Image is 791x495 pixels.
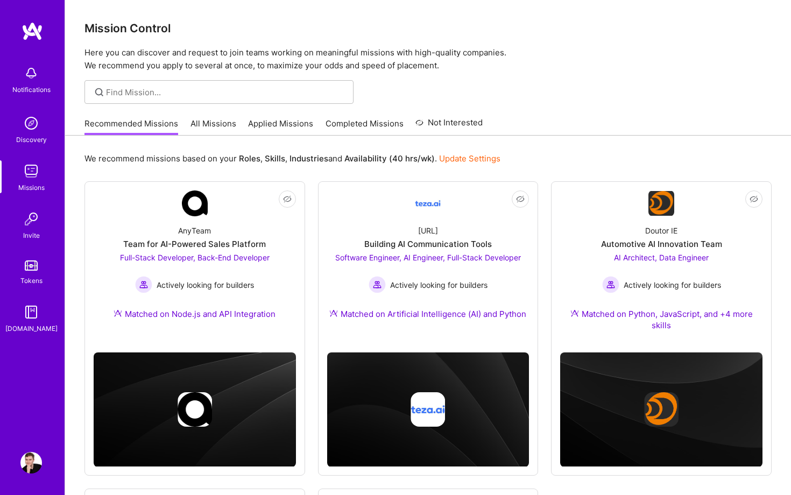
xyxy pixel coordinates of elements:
[516,195,525,203] i: icon EyeClosed
[248,118,313,136] a: Applied Missions
[560,308,762,331] div: Matched on Python, JavaScript, and +4 more skills
[560,352,762,466] img: cover
[415,190,441,216] img: Company Logo
[22,22,43,41] img: logo
[94,352,296,466] img: cover
[411,392,445,427] img: Company logo
[18,182,45,193] div: Missions
[114,308,276,320] div: Matched on Node.js and API Integration
[23,230,40,241] div: Invite
[84,46,772,72] p: Here you can discover and request to join teams working on meaningful missions with high-quality ...
[20,160,42,182] img: teamwork
[644,392,679,427] img: Company logo
[327,352,529,466] img: cover
[265,153,285,164] b: Skills
[106,87,345,98] input: Find Mission...
[135,276,152,293] img: Actively looking for builders
[329,308,526,320] div: Matched on Artificial Intelligence (AI) and Python
[364,238,492,250] div: Building AI Communication Tools
[94,190,296,333] a: Company LogoAnyTeamTeam for AI-Powered Sales PlatformFull-Stack Developer, Back-End Developer Act...
[329,309,338,317] img: Ateam Purple Icon
[20,452,42,473] img: User Avatar
[390,279,488,291] span: Actively looking for builders
[326,118,404,136] a: Completed Missions
[335,253,521,262] span: Software Engineer, AI Engineer, Full-Stack Developer
[614,253,709,262] span: AI Architect, Data Engineer
[369,276,386,293] img: Actively looking for builders
[750,195,758,203] i: icon EyeClosed
[84,22,772,35] h3: Mission Control
[18,452,45,473] a: User Avatar
[20,112,42,134] img: discovery
[327,190,529,333] a: Company Logo[URL]Building AI Communication ToolsSoftware Engineer, AI Engineer, Full-Stack Develo...
[190,118,236,136] a: All Missions
[624,279,721,291] span: Actively looking for builders
[12,84,51,95] div: Notifications
[283,195,292,203] i: icon EyeClosed
[648,191,674,216] img: Company Logo
[157,279,254,291] span: Actively looking for builders
[645,225,677,236] div: Doutor IE
[570,309,579,317] img: Ateam Purple Icon
[602,276,619,293] img: Actively looking for builders
[344,153,435,164] b: Availability (40 hrs/wk)
[25,260,38,271] img: tokens
[20,301,42,323] img: guide book
[560,190,762,344] a: Company LogoDoutor IEAutomotive AI Innovation TeamAI Architect, Data Engineer Actively looking fo...
[20,208,42,230] img: Invite
[120,253,270,262] span: Full-Stack Developer, Back-End Developer
[84,153,500,164] p: We recommend missions based on your , , and .
[114,309,122,317] img: Ateam Purple Icon
[84,118,178,136] a: Recommended Missions
[16,134,47,145] div: Discovery
[20,275,43,286] div: Tokens
[415,116,483,136] a: Not Interested
[93,86,105,98] i: icon SearchGrey
[178,392,212,427] img: Company logo
[178,225,211,236] div: AnyTeam
[182,190,208,216] img: Company Logo
[123,238,266,250] div: Team for AI-Powered Sales Platform
[601,238,722,250] div: Automotive AI Innovation Team
[5,323,58,334] div: [DOMAIN_NAME]
[20,62,42,84] img: bell
[289,153,328,164] b: Industries
[439,153,500,164] a: Update Settings
[239,153,260,164] b: Roles
[418,225,438,236] div: [URL]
